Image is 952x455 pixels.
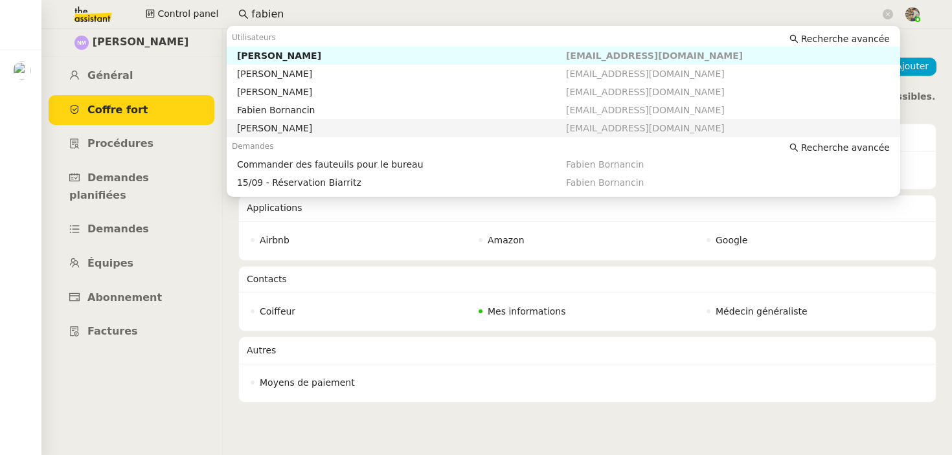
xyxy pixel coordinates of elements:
span: [EMAIL_ADDRESS][DOMAIN_NAME] [566,50,743,61]
span: Médecin généraliste [716,306,808,316]
span: Procédures [87,137,153,150]
span: Recherche avancée [801,32,890,45]
span: Control panel [157,6,218,21]
div: Commander des fauteuils pour le bureau [237,159,566,170]
a: Équipes [49,249,214,279]
a: Demandes planifiées [49,163,214,210]
span: Demandes [87,223,149,235]
div: [PERSON_NAME] [237,122,566,134]
span: [EMAIL_ADDRESS][DOMAIN_NAME] [566,69,725,79]
span: Contacts [247,274,287,284]
a: Coffre fort [49,95,214,126]
span: Airbnb [260,235,289,245]
div: [PERSON_NAME] [237,68,566,80]
div: [PERSON_NAME] [237,50,566,61]
span: Applications [247,203,302,213]
span: [EMAIL_ADDRESS][DOMAIN_NAME] [566,123,725,133]
span: Moyens de paiement [260,377,355,388]
span: Demandes planifiées [69,172,149,201]
span: Amazon [488,235,525,245]
span: [EMAIL_ADDRESS][DOMAIN_NAME] [566,105,725,115]
span: [PERSON_NAME] [93,34,189,51]
span: Recherche avancée [801,141,890,154]
span: Ajouter [896,59,929,74]
div: Fabien Bornancin [237,104,566,116]
button: Ajouter [876,58,936,76]
span: Factures [87,325,138,337]
input: Rechercher [251,6,880,23]
span: Général [87,69,133,82]
a: Demandes [49,214,214,245]
span: Fabien Bornancin [566,177,644,188]
span: Google [716,235,747,245]
a: Général [49,61,214,91]
img: 388bd129-7e3b-4cb1-84b4-92a3d763e9b7 [905,7,920,21]
div: 15/09 - Réservation Biarritz [237,177,566,188]
span: Fabien Bornancin [566,159,644,170]
span: Autres [247,345,276,355]
span: Coiffeur [260,306,295,316]
button: Control panel [138,5,226,23]
img: svg [74,36,89,50]
span: [EMAIL_ADDRESS][DOMAIN_NAME] [566,87,725,97]
a: Abonnement [49,283,214,313]
span: Coffre fort [87,104,148,116]
span: Demandes [232,142,274,151]
div: [PERSON_NAME] [237,86,566,98]
span: Équipes [87,257,133,269]
span: Abonnement [87,291,162,304]
a: Procédures [49,129,214,159]
span: Utilisateurs [232,33,276,42]
img: users%2FHIWaaSoTa5U8ssS5t403NQMyZZE3%2Favatar%2Fa4be050e-05fa-4f28-bbe7-e7e8e4788720 [13,61,31,80]
span: Mes informations [488,306,566,316]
